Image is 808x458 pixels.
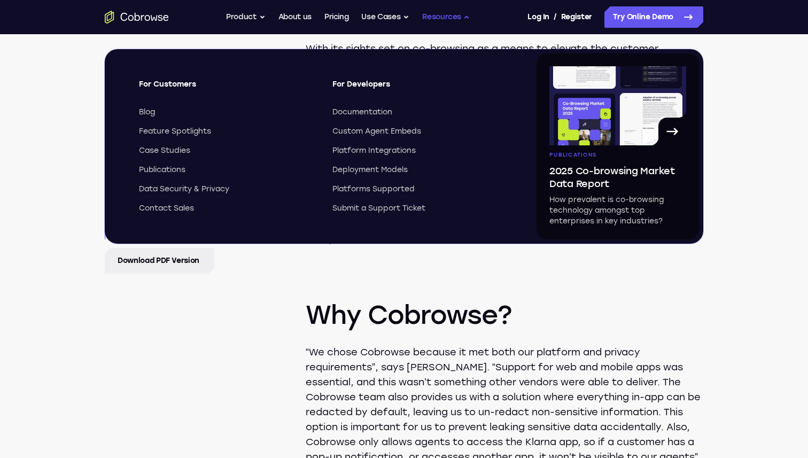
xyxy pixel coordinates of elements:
span: Deployment Models [332,165,408,175]
a: Contact Sales [139,203,313,214]
a: Platforms Supported [332,184,507,195]
span: For Developers [332,79,507,98]
a: Documentation [332,107,507,118]
p: How prevalent is co-browsing technology amongst top enterprises in key industries? [549,195,686,227]
button: Use Cases [361,6,409,28]
p: With its sights set on co-browsing as a means to elevate the customer experience, Klarna establis... [306,41,703,101]
a: Custom Agent Embeds [332,126,507,137]
a: Pricing [324,6,349,28]
span: Platforms Supported [332,184,415,195]
span: Contact Sales [139,203,194,214]
a: Submit a Support Ticket [332,203,507,214]
a: Case Studies [139,145,313,156]
span: For Customers [139,79,313,98]
h2: Why Cobrowse? [306,199,703,332]
span: Publications [549,152,596,158]
a: Go to the home page [105,11,169,24]
span: Feature Spotlights [139,126,211,137]
a: Register [561,6,592,28]
button: Resources [422,6,470,28]
span: Documentation [332,107,392,118]
span: 2025 Co-browsing Market Data Report [549,165,686,190]
span: Publications [139,165,185,175]
span: Data Security & Privacy [139,184,229,195]
span: Case Studies [139,145,190,156]
span: Platform Integrations [332,145,416,156]
span: Submit a Support Ticket [332,203,425,214]
a: About us [278,6,312,28]
img: A page from the browsing market ebook [549,66,686,145]
a: Platform Integrations [332,145,507,156]
a: Blog [139,107,313,118]
span: / [554,11,557,24]
a: Deployment Models [332,165,507,175]
a: Publications [139,165,313,175]
a: Download PDF Version [105,248,214,274]
a: Try Online Demo [604,6,703,28]
a: Data Security & Privacy [139,184,313,195]
a: Log In [527,6,549,28]
span: Blog [139,107,155,118]
button: Product [226,6,266,28]
a: Feature Spotlights [139,126,313,137]
span: Custom Agent Embeds [332,126,421,137]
